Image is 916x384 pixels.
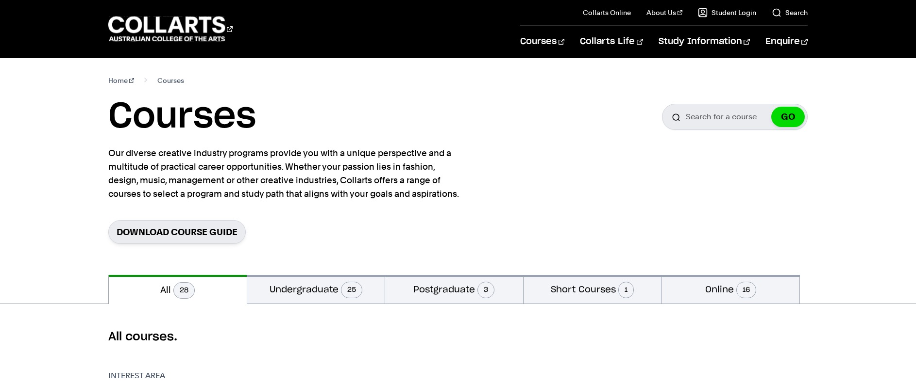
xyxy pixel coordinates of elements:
p: Our diverse creative industry programs provide you with a unique perspective and a multitude of p... [108,146,463,201]
button: Short Courses1 [524,275,662,304]
span: 1 [618,282,634,298]
a: Search [772,8,808,17]
a: Student Login [698,8,756,17]
a: Study Information [659,26,750,58]
a: Home [108,74,134,87]
button: Postgraduate3 [385,275,523,304]
a: Collarts Life [580,26,643,58]
h1: Courses [108,95,256,139]
button: All28 [109,275,247,304]
span: Courses [157,74,184,87]
button: GO [771,107,805,127]
input: Search for a course [662,104,808,130]
span: 3 [477,282,494,298]
a: About Us [646,8,682,17]
h3: Interest Area [108,370,224,382]
div: Go to homepage [108,15,233,43]
h2: All courses. [108,329,808,345]
a: Courses [520,26,564,58]
span: 25 [341,282,362,298]
span: 28 [173,282,195,299]
button: Online16 [662,275,799,304]
a: Download Course Guide [108,220,246,244]
a: Enquire [765,26,808,58]
span: 16 [736,282,756,298]
button: Undergraduate25 [247,275,385,304]
a: Collarts Online [583,8,631,17]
